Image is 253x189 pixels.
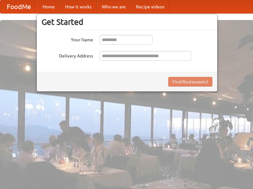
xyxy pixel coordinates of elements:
[168,77,212,87] button: Find Restaurants!
[131,0,170,13] a: Recipe videos
[0,0,37,13] a: FoodMe
[37,0,60,13] a: Home
[42,51,93,59] label: Delivery Address
[42,17,212,27] h3: Get Started
[42,35,93,43] label: Your Name
[97,0,131,13] a: Who we are
[60,0,97,13] a: How it works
